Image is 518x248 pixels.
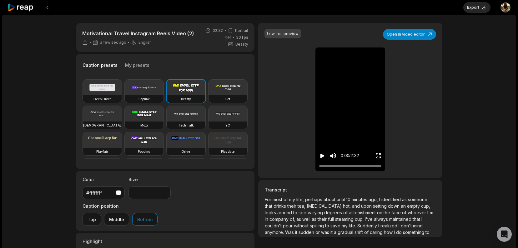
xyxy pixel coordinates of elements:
span: save [330,223,342,228]
div: Open Intercom Messenger [497,227,512,242]
span: 10 [346,197,352,202]
button: Bottom [132,213,158,226]
span: down [388,203,401,209]
span: Suddenly [357,223,378,228]
span: cup. [355,216,365,222]
label: Caption position [83,203,158,209]
button: My presets [125,62,149,74]
span: whoever [408,210,427,215]
span: face [391,210,402,215]
span: a [334,230,338,235]
span: perhaps [305,197,324,202]
span: the [384,210,391,215]
span: someone [408,197,427,202]
button: Top [83,213,101,226]
span: a few sec ago [100,40,126,45]
span: I've [365,216,374,222]
button: Export [463,2,490,13]
span: I [379,197,381,202]
span: it [330,230,334,235]
span: as [402,197,408,202]
span: my [289,197,296,202]
span: steaming [335,216,355,222]
span: I'm [427,210,433,215]
h3: [DEMOGRAPHIC_DATA] [83,123,121,128]
span: 02:32 [213,28,223,33]
span: to [425,230,430,235]
span: how [384,230,394,235]
span: fps [242,35,248,40]
span: around [277,210,293,215]
span: most [273,197,284,202]
span: I [399,223,401,228]
h3: Popline [138,97,150,102]
span: sudden [299,230,315,235]
span: something [403,230,425,235]
span: caring [370,230,384,235]
h3: Playdate [221,149,234,154]
span: as [312,216,318,222]
h3: Playfair [96,149,108,154]
span: looks [265,210,277,215]
button: Enter Fullscreen [375,150,381,161]
button: Middle [104,213,129,226]
span: mind [413,223,423,228]
span: of [402,210,408,215]
span: drinks [274,203,287,209]
span: I [394,230,396,235]
span: realized [380,223,399,228]
div: #ffffffff [86,190,113,196]
span: to [293,210,299,215]
label: Color [83,176,125,183]
div: 0:00 / 2:32 [341,152,359,159]
span: of [364,230,370,235]
span: ago, [369,197,379,202]
h3: Drive [182,149,190,154]
span: on [377,210,384,215]
span: Portrait [235,28,248,33]
label: Highlight [83,238,125,245]
span: and [352,203,361,209]
span: their [287,203,298,209]
span: about [324,197,337,202]
p: Motivational Travel Instagram Reels Video (2) [82,30,194,37]
span: [MEDICAL_DATA] [307,203,343,209]
span: upon [361,203,373,209]
span: their [318,216,328,222]
span: in [265,216,269,222]
span: maintained [389,216,413,222]
span: For [265,197,273,202]
span: anymore. [265,230,285,235]
span: my [342,223,349,228]
span: that [265,203,274,209]
span: Was [285,230,295,235]
h3: Beasty [181,97,191,102]
span: empty [407,203,421,209]
span: pour [283,223,294,228]
span: Beasty [235,42,248,47]
h3: Deep Diver [93,97,111,102]
span: or [315,230,321,235]
h3: Tech Talk [178,123,194,128]
span: degrees [324,210,343,215]
span: life, [296,197,305,202]
span: it [295,230,299,235]
h3: Popping [138,149,150,154]
span: I [421,216,422,222]
span: of [343,210,349,215]
span: life. [349,223,357,228]
span: varying [308,210,324,215]
h3: Mozi [140,123,148,128]
span: tea, [298,203,307,209]
span: was [321,230,330,235]
h3: YC [225,123,230,128]
span: shift [355,230,364,235]
span: hot, [343,203,352,209]
button: Open in video editor [383,29,436,40]
span: couldn't [265,223,283,228]
span: always [374,216,389,222]
span: as [296,216,302,222]
span: 30 [236,35,248,40]
span: gradual [338,230,355,235]
span: English [138,40,152,45]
